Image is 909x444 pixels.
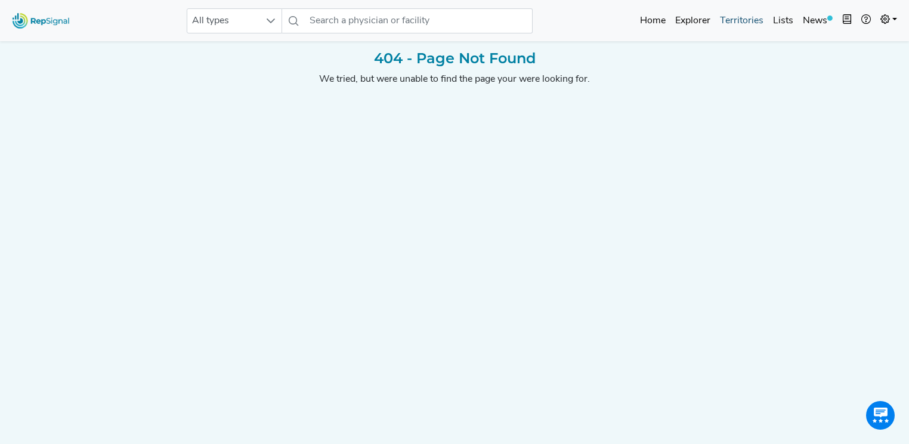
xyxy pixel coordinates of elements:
span: All types [187,9,259,33]
a: Territories [715,9,768,33]
a: Home [635,9,670,33]
a: Lists [768,9,798,33]
a: News [798,9,837,33]
button: Intel Book [837,9,857,33]
div: We tried, but were unable to find the page your were looking for. [61,72,848,87]
input: Search a physician or facility [305,8,533,33]
h2: 404 - Page Not Found [61,50,848,67]
a: Explorer [670,9,715,33]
